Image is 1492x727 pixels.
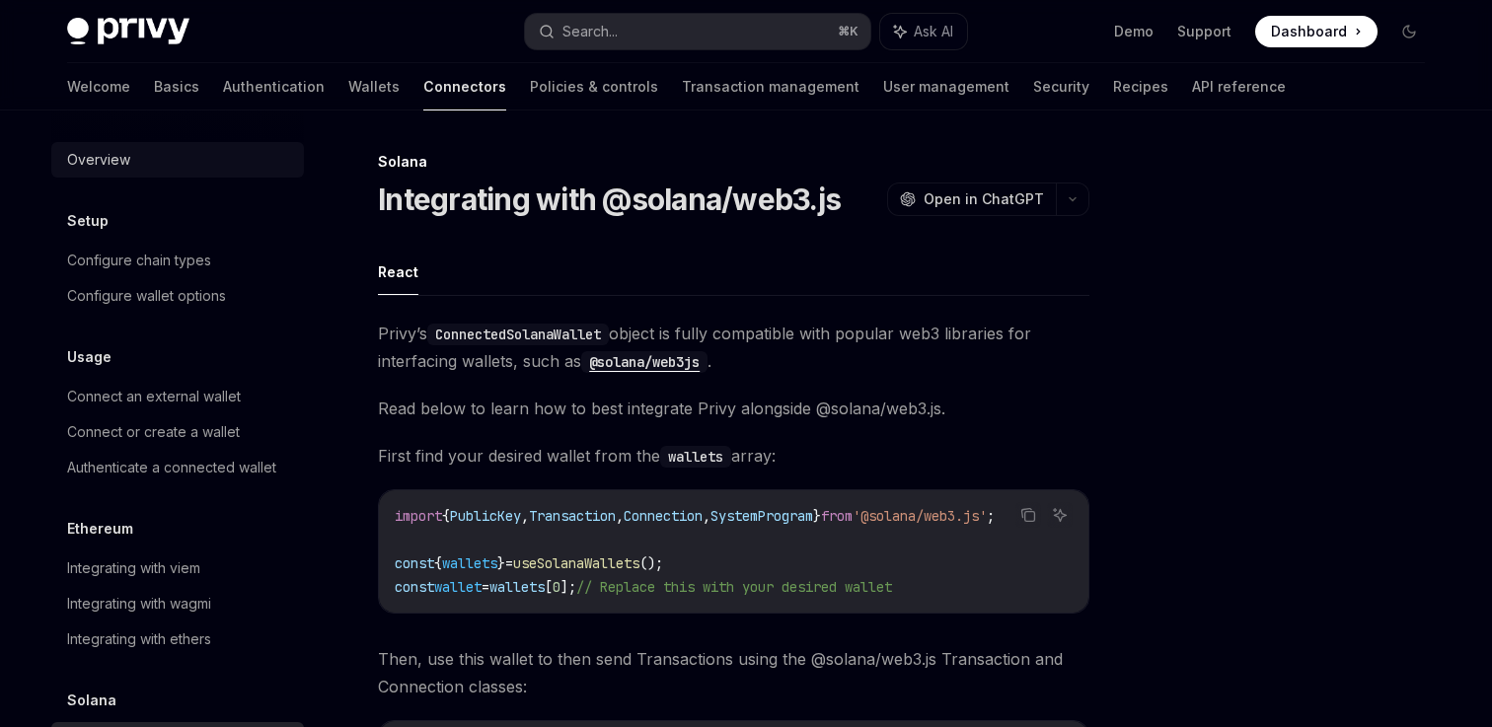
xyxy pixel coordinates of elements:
[434,578,482,596] span: wallet
[1114,22,1154,41] a: Demo
[51,450,304,485] a: Authenticate a connected wallet
[616,507,624,525] span: ,
[67,592,211,616] div: Integrating with wagmi
[576,578,892,596] span: // Replace this with your desired wallet
[450,507,521,525] span: PublicKey
[545,578,553,596] span: [
[710,507,813,525] span: SystemProgram
[513,554,639,572] span: useSolanaWallets
[838,24,858,39] span: ⌘ K
[67,209,109,233] h5: Setup
[553,578,560,596] span: 0
[525,14,870,49] button: Search...⌘K
[378,320,1089,375] span: Privy’s object is fully compatible with popular web3 libraries for interfacing wallets, such as .
[67,63,130,110] a: Welcome
[395,507,442,525] span: import
[51,414,304,450] a: Connect or create a wallet
[67,627,211,651] div: Integrating with ethers
[378,442,1089,470] span: First find your desired wallet from the array:
[505,554,513,572] span: =
[880,14,967,49] button: Ask AI
[639,554,663,572] span: ();
[1393,16,1425,47] button: Toggle dark mode
[51,550,304,586] a: Integrating with viem
[529,507,616,525] span: Transaction
[67,249,211,272] div: Configure chain types
[67,345,112,369] h5: Usage
[821,507,853,525] span: from
[1192,63,1286,110] a: API reference
[914,22,953,41] span: Ask AI
[51,243,304,278] a: Configure chain types
[51,379,304,414] a: Connect an external wallet
[51,142,304,178] a: Overview
[581,351,708,371] a: @solana/web3js
[581,351,708,373] code: @solana/web3js
[1033,63,1089,110] a: Security
[624,507,703,525] span: Connection
[883,63,1009,110] a: User management
[521,507,529,525] span: ,
[67,385,241,408] div: Connect an external wallet
[853,507,987,525] span: '@solana/web3.js'
[442,507,450,525] span: {
[682,63,859,110] a: Transaction management
[51,586,304,621] a: Integrating with wagmi
[51,278,304,314] a: Configure wallet options
[67,456,276,479] div: Authenticate a connected wallet
[813,507,821,525] span: }
[67,148,130,172] div: Overview
[660,446,731,468] code: wallets
[987,507,995,525] span: ;
[562,20,618,43] div: Search...
[378,645,1089,700] span: Then, use this wallet to then send Transactions using the @solana/web3.js Transaction and Connect...
[489,578,545,596] span: wallets
[1255,16,1378,47] a: Dashboard
[395,578,434,596] span: const
[482,578,489,596] span: =
[1271,22,1347,41] span: Dashboard
[1177,22,1231,41] a: Support
[1113,63,1168,110] a: Recipes
[378,395,1089,422] span: Read below to learn how to best integrate Privy alongside @solana/web3.js.
[427,324,609,345] code: ConnectedSolanaWallet
[395,554,434,572] span: const
[378,249,418,295] button: React
[560,578,576,596] span: ];
[924,189,1044,209] span: Open in ChatGPT
[154,63,199,110] a: Basics
[1015,502,1041,528] button: Copy the contents from the code block
[530,63,658,110] a: Policies & controls
[223,63,325,110] a: Authentication
[67,556,200,580] div: Integrating with viem
[51,621,304,657] a: Integrating with ethers
[67,517,133,541] h5: Ethereum
[442,554,497,572] span: wallets
[348,63,400,110] a: Wallets
[887,182,1056,216] button: Open in ChatGPT
[423,63,506,110] a: Connectors
[378,152,1089,172] div: Solana
[67,689,116,712] h5: Solana
[378,182,841,217] h1: Integrating with @solana/web3.js
[1047,502,1073,528] button: Ask AI
[67,420,240,444] div: Connect or create a wallet
[497,554,505,572] span: }
[67,18,189,45] img: dark logo
[67,284,226,308] div: Configure wallet options
[434,554,442,572] span: {
[703,507,710,525] span: ,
